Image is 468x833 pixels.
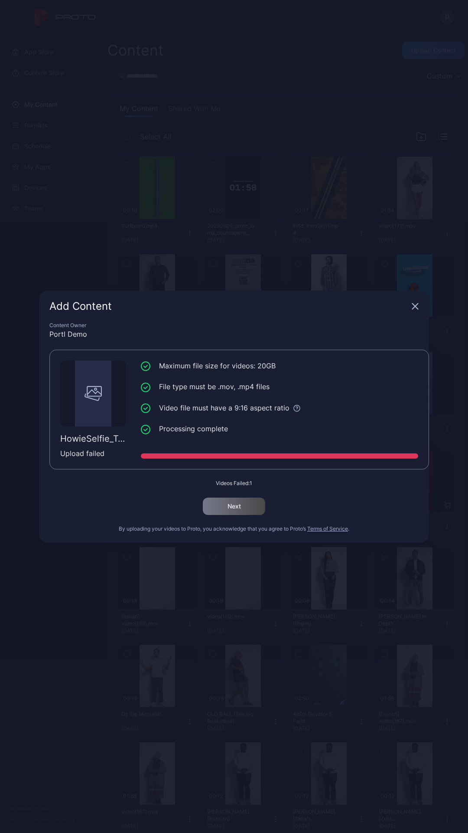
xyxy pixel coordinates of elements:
[227,503,241,510] div: Next
[203,498,265,515] button: Next
[307,525,348,532] button: Terms of Service
[49,480,419,487] div: Videos Failed: 1
[60,433,126,444] div: HowieSelfie_Touched(1).mp4
[49,525,419,532] div: By uploading your videos to Proto, you acknowledge that you agree to Proto’s .
[49,329,419,339] div: Portl Demo
[141,361,418,371] li: Maximum file size for videos: 20GB
[141,381,418,392] li: File type must be .mov, .mp4 files
[49,322,419,329] div: Content Owner
[49,301,408,312] div: Add Content
[141,423,418,434] li: Processing complete
[141,403,418,413] li: Video file must have a 9:16 aspect ratio
[60,448,126,459] div: Upload failed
